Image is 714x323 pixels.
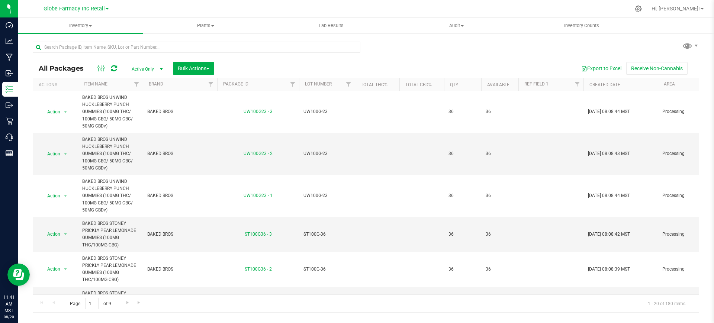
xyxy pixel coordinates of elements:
[486,266,514,273] span: 36
[576,62,626,75] button: Export to Excel
[147,192,213,199] span: BAKED BROS
[662,231,709,238] span: Processing
[634,5,643,12] div: Manage settings
[448,231,477,238] span: 36
[642,298,691,309] span: 1 - 20 of 180 items
[82,255,138,284] span: BAKED BROS STONEY PRICKLY PEAR LEMONADE GUMMIES (100MG THC/100MG CBG)
[85,298,99,309] input: 1
[143,18,268,33] a: Plants
[6,101,13,109] inline-svg: Outbound
[244,109,273,114] a: UW100G23 - 3
[147,266,213,273] span: BAKED BROS
[448,108,477,115] span: 36
[652,6,700,12] span: Hi, [PERSON_NAME]!
[6,133,13,141] inline-svg: Call Center
[588,266,630,273] span: [DATE] 08:08:39 MST
[662,192,709,199] span: Processing
[7,264,30,286] iframe: Resource center
[394,22,519,29] span: Audit
[589,82,620,87] a: Created Date
[303,108,350,115] span: UW100G-23
[448,192,477,199] span: 36
[149,81,163,87] a: Brand
[6,117,13,125] inline-svg: Retail
[664,81,675,87] a: Area
[361,82,387,87] a: Total THC%
[244,151,273,156] a: UW100G23 - 2
[486,192,514,199] span: 36
[41,264,61,274] span: Action
[394,18,519,33] a: Audit
[448,150,477,157] span: 36
[448,266,477,273] span: 36
[61,149,70,159] span: select
[303,192,350,199] span: UW100G-23
[39,82,75,87] div: Actions
[309,22,354,29] span: Lab Results
[131,78,143,91] a: Filter
[82,290,138,319] span: BAKED BROS STONEY PRICKLY PEAR LEMONADE GUMMIES (100MG THC/100MG CBG)
[626,62,688,75] button: Receive Non-Cannabis
[173,62,214,75] button: Bulk Actions
[82,220,138,249] span: BAKED BROS STONEY PRICKLY PEAR LEMONADE GUMMIES (100MG THC/100MG CBG)
[405,82,432,87] a: Total CBD%
[41,149,61,159] span: Action
[147,108,213,115] span: BAKED BROS
[122,298,133,308] a: Go to the next page
[662,108,709,115] span: Processing
[303,266,350,273] span: ST100G-36
[6,38,13,45] inline-svg: Analytics
[178,65,209,71] span: Bulk Actions
[41,191,61,201] span: Action
[3,294,15,314] p: 11:41 AM MST
[82,94,138,130] span: BAKED BROS UNWIND HUCKLEBERRY PUNCH GUMMIES (100MG THC/ 100MG CBG/ 50MG CBC/ 50MG CBDv)
[44,6,105,12] span: Globe Farmacy Inc Retail
[6,54,13,61] inline-svg: Manufacturing
[147,150,213,157] span: BAKED BROS
[6,85,13,93] inline-svg: Inventory
[39,64,91,72] span: All Packages
[571,78,583,91] a: Filter
[303,231,350,238] span: ST100G-36
[144,22,268,29] span: Plants
[662,150,709,157] span: Processing
[205,78,217,91] a: Filter
[268,18,394,33] a: Lab Results
[3,314,15,320] p: 08/20
[134,298,145,308] a: Go to the last page
[342,78,355,91] a: Filter
[61,191,70,201] span: select
[487,82,509,87] a: Available
[554,22,609,29] span: Inventory Counts
[450,82,458,87] a: Qty
[6,70,13,77] inline-svg: Inbound
[84,81,107,87] a: Item Name
[6,22,13,29] inline-svg: Dashboard
[486,150,514,157] span: 36
[41,107,61,117] span: Action
[588,192,630,199] span: [DATE] 08:08:44 MST
[223,81,248,87] a: Package ID
[287,78,299,91] a: Filter
[61,229,70,239] span: select
[245,267,272,272] a: ST100G36 - 2
[244,193,273,198] a: UW100G23 - 1
[82,136,138,172] span: BAKED BROS UNWIND HUCKLEBERRY PUNCH GUMMIES (100MG THC/ 100MG CBG/ 50MG CBC/ 50MG CBDv)
[64,298,117,309] span: Page of 9
[82,178,138,214] span: BAKED BROS UNWIND HUCKLEBERRY PUNCH GUMMIES (100MG THC/ 100MG CBG/ 50MG CBC/ 50MG CBDv)
[147,231,213,238] span: BAKED BROS
[41,229,61,239] span: Action
[18,18,143,33] a: Inventory
[6,149,13,157] inline-svg: Reports
[303,150,350,157] span: UW100G-23
[588,150,630,157] span: [DATE] 08:08:43 MST
[245,232,272,237] a: ST100G36 - 3
[61,107,70,117] span: select
[18,22,143,29] span: Inventory
[524,81,549,87] a: Ref Field 1
[486,231,514,238] span: 36
[662,266,709,273] span: Processing
[305,81,332,87] a: Lot Number
[588,231,630,238] span: [DATE] 08:08:42 MST
[61,264,70,274] span: select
